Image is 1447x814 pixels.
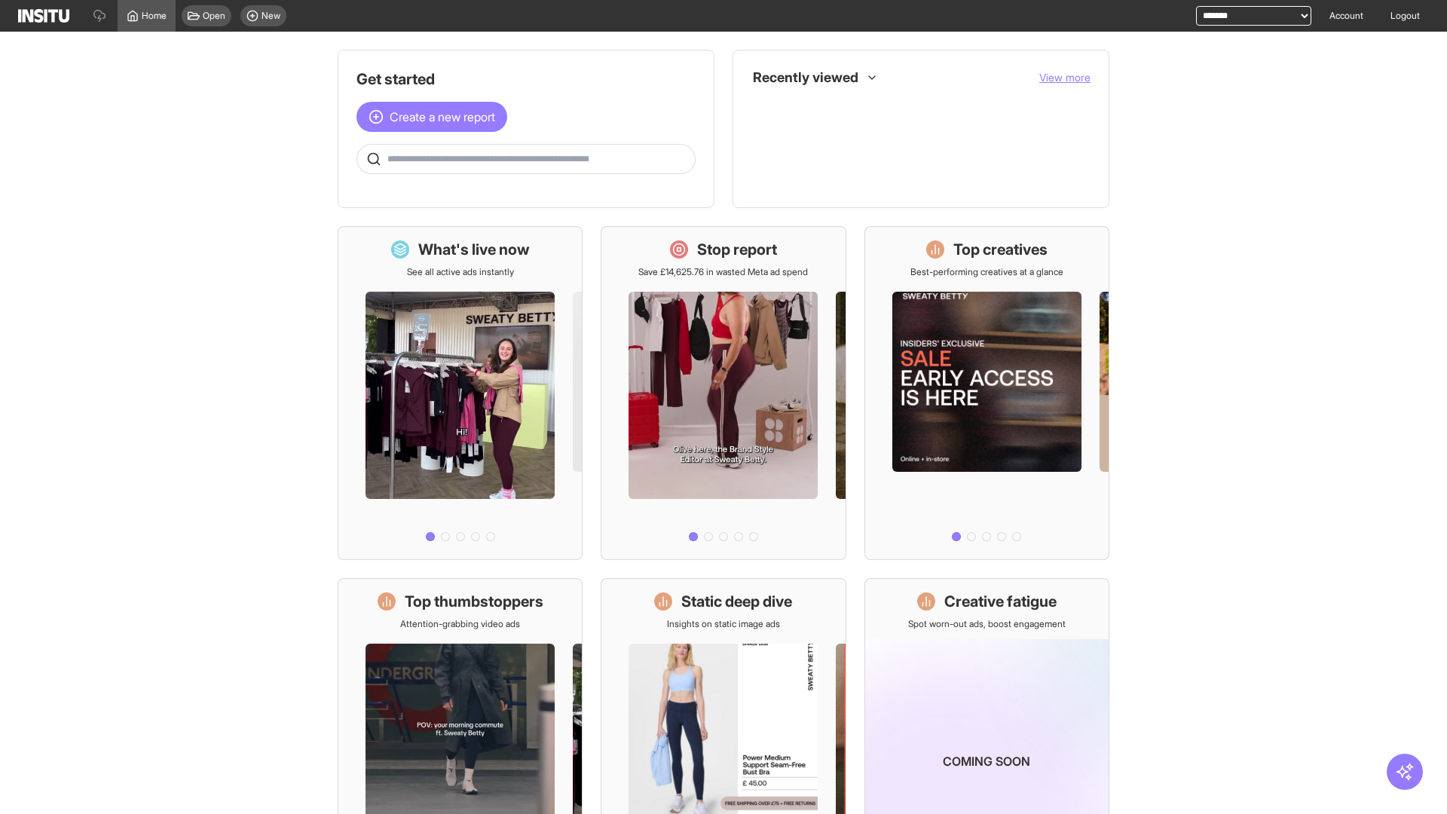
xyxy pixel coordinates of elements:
span: Home [142,10,167,22]
p: Save £14,625.76 in wasted Meta ad spend [638,266,808,278]
a: Top creativesBest-performing creatives at a glance [864,226,1109,560]
button: Create a new report [356,102,507,132]
p: Best-performing creatives at a glance [910,266,1063,278]
h1: What's live now [418,239,530,260]
h1: Top thumbstoppers [405,591,543,612]
h1: Top creatives [953,239,1048,260]
span: View more [1039,71,1091,84]
button: View more [1039,70,1091,85]
span: New [262,10,280,22]
span: Create a new report [390,108,495,126]
a: Stop reportSave £14,625.76 in wasted Meta ad spend [601,226,846,560]
h1: Get started [356,69,696,90]
h1: Static deep dive [681,591,792,612]
p: See all active ads instantly [407,266,514,278]
h1: Stop report [697,239,777,260]
p: Insights on static image ads [667,618,780,630]
img: Logo [18,9,69,23]
span: Open [203,10,225,22]
a: What's live nowSee all active ads instantly [338,226,583,560]
p: Attention-grabbing video ads [400,618,520,630]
